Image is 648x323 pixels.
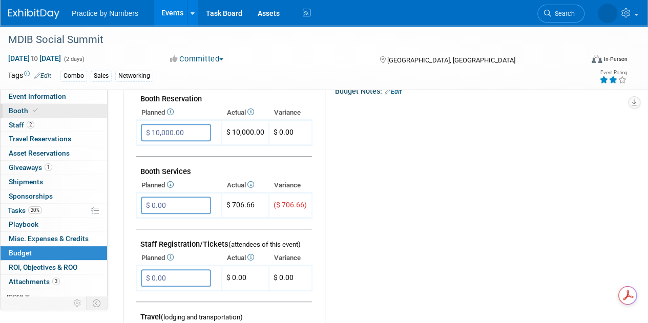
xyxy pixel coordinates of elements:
span: ROI, Objectives & ROO [9,263,77,271]
span: Attachments [9,277,60,286]
span: $ 0.00 [274,273,294,282]
a: Staff2 [1,118,107,132]
div: Event Rating [599,70,627,75]
th: Actual [222,251,269,265]
th: Variance [269,251,312,265]
a: Giveaways1 [1,161,107,175]
td: Booth Reservation [136,84,312,106]
span: more [7,292,23,300]
td: $ 706.66 [222,193,269,218]
th: Planned [136,105,222,120]
td: Booth Services [136,157,312,179]
span: 1 [45,163,52,171]
span: to [30,54,39,62]
a: Playbook [1,218,107,231]
button: Committed [166,54,227,64]
span: (attendees of this event) [228,241,301,248]
div: Combo [60,71,87,81]
td: Staff Registration/Tickets [136,229,312,251]
i: Booth reservation complete [33,107,38,113]
a: Edit [34,72,51,79]
div: In-Person [603,55,628,63]
span: Practice by Numbers [72,9,138,17]
span: Tasks [8,206,42,214]
span: Sponsorships [9,192,53,200]
span: (lodging and transportation) [161,313,243,321]
span: Search [551,10,575,17]
a: Tasks20% [1,204,107,218]
div: Sales [91,71,112,81]
a: Asset Reservations [1,146,107,160]
div: Networking [115,71,153,81]
a: ROI, Objectives & ROO [1,261,107,274]
th: Planned [136,178,222,192]
td: Personalize Event Tab Strip [69,296,87,310]
div: Event Format [537,53,628,69]
a: Sponsorships [1,189,107,203]
img: Format-Inperson.png [592,55,602,63]
span: $ 10,000.00 [226,128,264,136]
span: [GEOGRAPHIC_DATA], [GEOGRAPHIC_DATA] [387,56,515,64]
a: Event Information [1,90,107,103]
th: Actual [222,178,269,192]
span: Staff [9,121,34,129]
a: Attachments3 [1,275,107,289]
a: more [1,289,107,303]
span: Misc. Expenses & Credits [9,234,89,243]
span: 2 [27,121,34,128]
th: Variance [269,105,312,120]
a: Booth [1,104,107,118]
a: Misc. Expenses & Credits [1,232,107,246]
span: $ 0.00 [274,128,294,136]
span: ($ 706.66) [274,201,307,209]
span: Playbook [9,220,38,228]
a: Travel Reservations [1,132,107,146]
span: Travel Reservations [9,135,71,143]
span: 3 [52,277,60,285]
span: [DATE] [DATE] [8,54,61,63]
span: Shipments [9,178,43,186]
td: $ 0.00 [222,266,269,291]
span: Booth [9,106,40,115]
th: Planned [136,251,222,265]
td: Tags [8,70,51,82]
a: Shipments [1,175,107,189]
td: Toggle Event Tabs [87,296,108,310]
div: MDIB Social Summit [5,31,575,49]
th: Variance [269,178,312,192]
img: Hannah Dallek [598,4,617,23]
span: 20% [28,206,42,214]
span: Budget [9,249,32,257]
a: Edit [385,88,402,95]
span: Event Information [9,92,66,100]
span: Asset Reservations [9,149,70,157]
a: Search [537,5,584,23]
th: Actual [222,105,269,120]
img: ExhibitDay [8,9,59,19]
span: Giveaways [9,163,52,171]
a: Budget [1,246,107,260]
span: (2 days) [63,56,85,62]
